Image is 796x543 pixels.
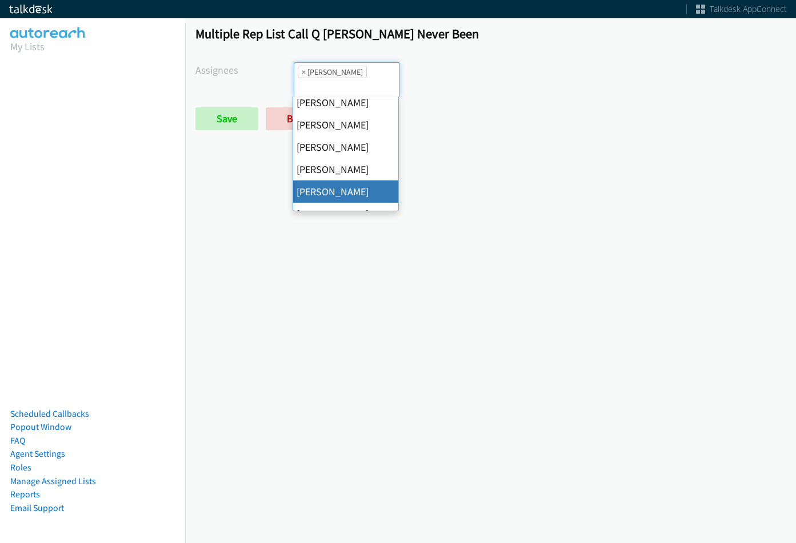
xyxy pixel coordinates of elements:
[293,180,398,203] li: [PERSON_NAME]
[10,476,96,486] a: Manage Assigned Lists
[195,107,258,130] input: Save
[10,408,89,419] a: Scheduled Callbacks
[10,448,65,459] a: Agent Settings
[298,66,367,78] li: Jordan Stehlik
[293,158,398,180] li: [PERSON_NAME]
[10,502,64,513] a: Email Support
[266,107,329,130] a: Back
[293,136,398,158] li: [PERSON_NAME]
[10,435,25,446] a: FAQ
[195,26,786,42] h1: Multiple Rep List Call Q [PERSON_NAME] Never Been
[10,421,71,432] a: Popout Window
[293,203,398,225] li: [PERSON_NAME]
[10,489,40,500] a: Reports
[293,114,398,136] li: [PERSON_NAME]
[10,40,45,53] a: My Lists
[195,62,294,78] label: Assignees
[10,462,31,473] a: Roles
[302,66,306,78] span: ×
[696,3,787,15] a: Talkdesk AppConnect
[293,91,398,114] li: [PERSON_NAME]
